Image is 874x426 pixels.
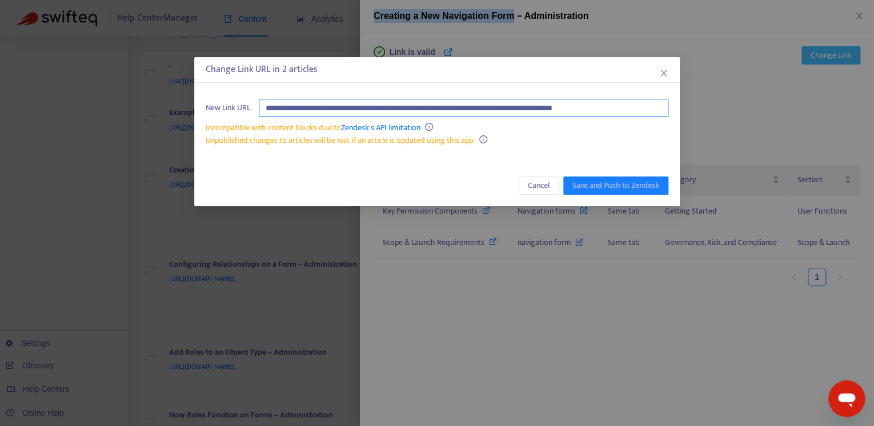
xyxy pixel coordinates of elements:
[659,69,668,78] span: close
[425,123,433,131] span: info-circle
[657,67,670,79] button: Close
[519,176,559,195] button: Cancel
[206,63,668,77] div: Change Link URL in 2 articles
[528,179,550,192] span: Cancel
[206,102,250,114] span: New Link URL
[206,121,420,134] span: Incompatible with content blocks due to
[341,121,420,134] a: Zendesk's API limitation
[206,134,475,147] span: Unpublished changes to articles will be lost if an article is updated using this app.
[479,135,487,143] span: info-circle
[828,380,865,417] iframe: Button to launch messaging window
[563,176,668,195] button: Save and Push to Zendesk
